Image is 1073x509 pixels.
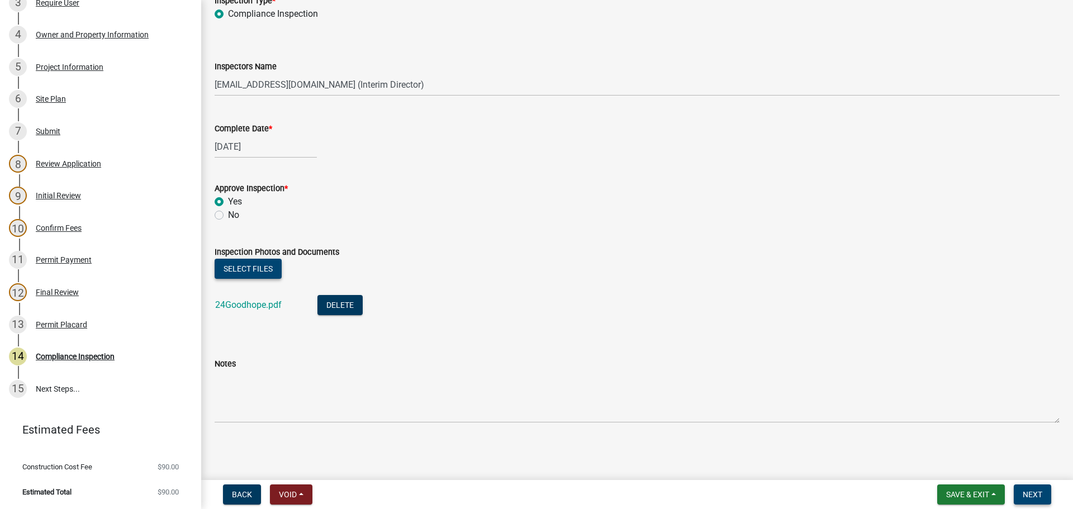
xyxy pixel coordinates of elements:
button: Save & Exit [937,484,1005,505]
span: $90.00 [158,463,179,470]
div: 5 [9,58,27,76]
label: Notes [215,360,236,368]
div: 14 [9,348,27,365]
div: 6 [9,90,27,108]
div: Initial Review [36,192,81,199]
label: Compliance Inspection [228,7,318,21]
div: 9 [9,187,27,204]
wm-modal-confirm: Delete Document [317,301,363,311]
label: Inspectors Name [215,63,277,71]
span: Construction Cost Fee [22,463,92,470]
div: Final Review [36,288,79,296]
span: Void [279,490,297,499]
label: Approve Inspection [215,185,288,193]
label: Yes [228,195,242,208]
span: Save & Exit [946,490,989,499]
div: 8 [9,155,27,173]
div: Permit Payment [36,256,92,264]
a: 24Goodhope.pdf [215,299,282,310]
button: Void [270,484,312,505]
span: Back [232,490,252,499]
div: Review Application [36,160,101,168]
button: Next [1014,484,1051,505]
div: 11 [9,251,27,269]
div: 10 [9,219,27,237]
button: Back [223,484,261,505]
span: Estimated Total [22,488,72,496]
div: Owner and Property Information [36,31,149,39]
input: mm/dd/yyyy [215,135,317,158]
div: Project Information [36,63,103,71]
div: Permit Placard [36,321,87,329]
button: Delete [317,295,363,315]
a: Estimated Fees [9,418,183,441]
label: Complete Date [215,125,272,133]
div: 15 [9,380,27,398]
div: Submit [36,127,60,135]
div: Confirm Fees [36,224,82,232]
div: 12 [9,283,27,301]
div: 4 [9,26,27,44]
label: No [228,208,239,222]
label: Inspection Photos and Documents [215,249,339,256]
div: Site Plan [36,95,66,103]
div: Compliance Inspection [36,353,115,360]
span: Next [1023,490,1042,499]
div: 7 [9,122,27,140]
button: Select files [215,259,282,279]
span: $90.00 [158,488,179,496]
div: 13 [9,316,27,334]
